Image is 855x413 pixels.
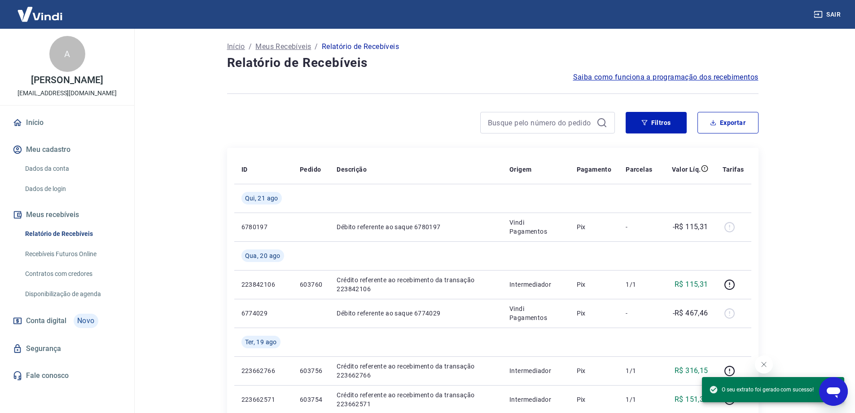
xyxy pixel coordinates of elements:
a: Conta digitalNovo [11,310,123,332]
p: - [626,222,652,231]
p: Pedido [300,165,321,174]
button: Sair [812,6,844,23]
p: 603760 [300,280,322,289]
p: R$ 115,31 [675,279,708,290]
p: / [249,41,252,52]
iframe: Fechar mensagem [755,355,773,373]
div: A [49,36,85,72]
button: Meu cadastro [11,140,123,160]
p: Pix [577,280,612,289]
p: Vindi Pagamentos [509,304,562,322]
a: Contratos com credores [22,265,123,283]
p: 603754 [300,395,322,404]
p: 6774029 [241,309,285,318]
a: Relatório de Recebíveis [22,225,123,243]
a: Início [11,113,123,133]
p: Parcelas [626,165,652,174]
input: Busque pelo número do pedido [488,116,593,129]
a: Fale conosco [11,366,123,386]
p: Tarifas [723,165,744,174]
p: Vindi Pagamentos [509,218,562,236]
iframe: Botão para abrir a janela de mensagens [819,377,848,406]
p: R$ 151,31 [675,394,708,405]
p: Intermediador [509,280,562,289]
p: -R$ 115,31 [673,222,708,232]
p: Intermediador [509,395,562,404]
p: Crédito referente ao recebimento da transação 223662571 [337,391,495,409]
p: Crédito referente ao recebimento da transação 223662766 [337,362,495,380]
p: 1/1 [626,366,652,375]
button: Filtros [626,112,687,133]
p: Débito referente ao saque 6780197 [337,222,495,231]
p: Pix [577,395,612,404]
span: Ter, 19 ago [245,338,277,346]
a: Início [227,41,245,52]
p: Crédito referente ao recebimento da transação 223842106 [337,275,495,293]
p: [EMAIL_ADDRESS][DOMAIN_NAME] [18,89,117,98]
p: Valor Líq. [672,165,701,174]
span: Novo [74,314,98,328]
p: [PERSON_NAME] [31,75,103,85]
p: 1/1 [626,280,652,289]
p: 603756 [300,366,322,375]
a: Dados de login [22,180,123,198]
p: 223662571 [241,395,285,404]
p: Relatório de Recebíveis [322,41,399,52]
p: Pix [577,366,612,375]
button: Meus recebíveis [11,205,123,225]
p: Pix [577,222,612,231]
a: Disponibilização de agenda [22,285,123,303]
p: Pagamento [577,165,612,174]
p: 223662766 [241,366,285,375]
p: Débito referente ao saque 6774029 [337,309,495,318]
span: Conta digital [26,315,66,327]
p: R$ 316,15 [675,365,708,376]
a: Meus Recebíveis [255,41,311,52]
p: 6780197 [241,222,285,231]
span: Qua, 20 ago [245,251,281,260]
a: Recebíveis Futuros Online [22,245,123,263]
p: Intermediador [509,366,562,375]
a: Segurança [11,339,123,359]
img: Vindi [11,0,69,28]
p: / [315,41,318,52]
p: - [626,309,652,318]
h4: Relatório de Recebíveis [227,54,759,72]
p: Origem [509,165,531,174]
span: Qui, 21 ago [245,194,278,203]
span: Olá! Precisa de ajuda? [5,6,75,13]
a: Saiba como funciona a programação dos recebimentos [573,72,759,83]
p: -R$ 467,46 [673,308,708,319]
button: Exportar [697,112,759,133]
p: Pix [577,309,612,318]
span: O seu extrato foi gerado com sucesso! [709,385,814,394]
a: Dados da conta [22,160,123,178]
p: 223842106 [241,280,285,289]
p: ID [241,165,248,174]
p: 1/1 [626,395,652,404]
p: Descrição [337,165,367,174]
